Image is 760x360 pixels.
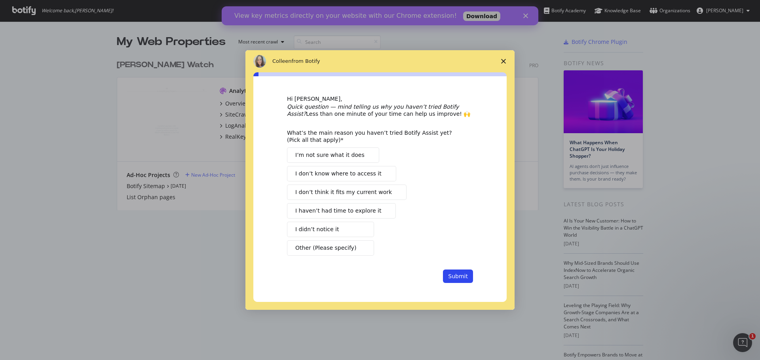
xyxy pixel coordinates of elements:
[295,225,339,234] span: I didn’t notice it
[492,50,515,72] span: Close survey
[241,5,279,15] a: Download
[443,270,473,283] button: Submit
[295,170,382,178] span: I don’t know where to access it
[287,147,379,163] button: I’m not sure what it does
[287,103,473,117] div: Less than one minute of your time can help us improve! 🙌
[287,95,473,103] div: Hi [PERSON_NAME],
[287,222,374,237] button: I didn’t notice it
[272,58,292,64] span: Colleen
[292,58,320,64] span: from Botify
[287,129,461,143] div: What’s the main reason you haven’t tried Botify Assist yet? (Pick all that apply)
[13,6,235,13] div: View key metrics directly on your website with our Chrome extension!
[287,203,396,219] button: I haven’t had time to explore it
[295,244,356,252] span: Other (Please specify)
[253,55,266,68] img: Profile image for Colleen
[287,240,374,256] button: Other (Please specify)
[287,185,407,200] button: I don’t think it fits my current work
[287,166,396,181] button: I don’t know where to access it
[295,188,392,196] span: I don’t think it fits my current work
[295,207,381,215] span: I haven’t had time to explore it
[287,104,459,117] i: Quick question — mind telling us why you haven’t tried Botify Assist?
[302,7,310,12] div: Close
[295,151,365,159] span: I’m not sure what it does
